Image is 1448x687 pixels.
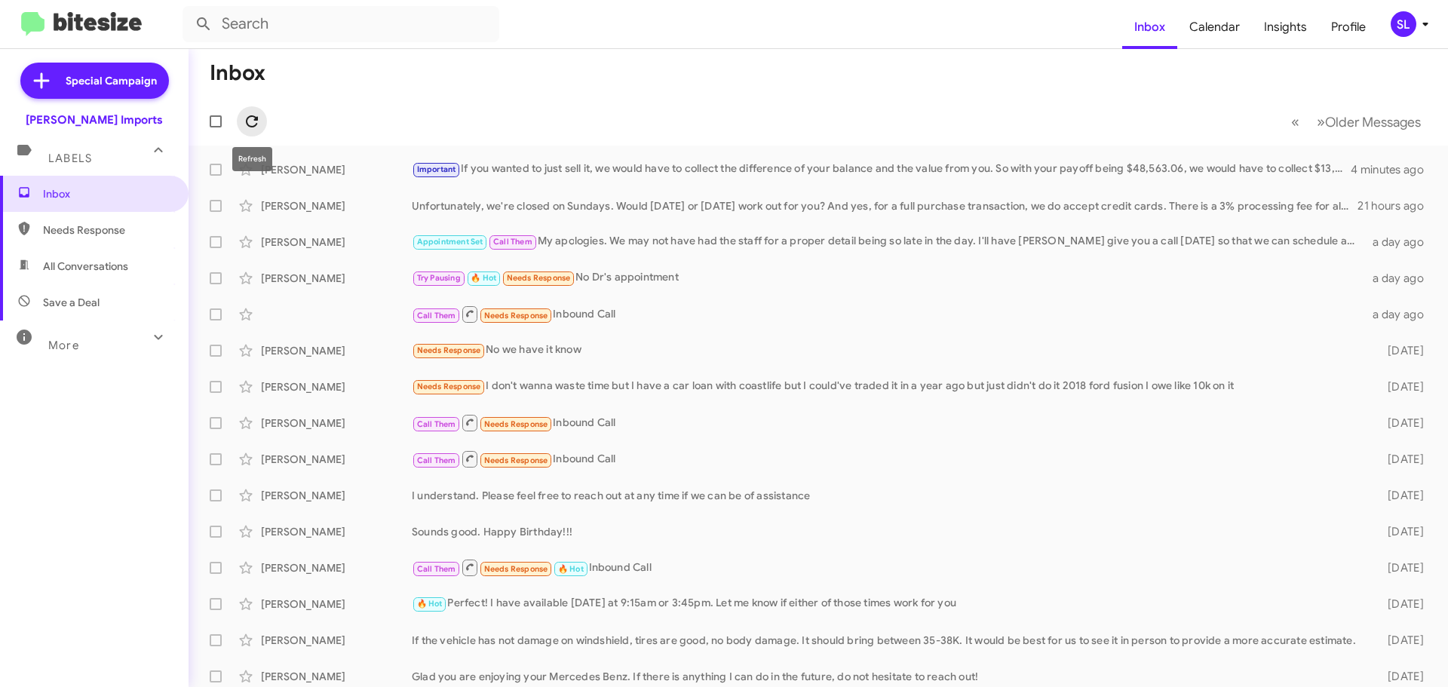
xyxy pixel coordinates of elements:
[412,269,1364,287] div: No Dr's appointment
[1308,106,1430,137] button: Next
[261,162,412,177] div: [PERSON_NAME]
[43,295,100,310] span: Save a Deal
[1364,524,1436,539] div: [DATE]
[1364,343,1436,358] div: [DATE]
[1177,5,1252,49] a: Calendar
[1291,112,1299,131] span: «
[471,273,496,283] span: 🔥 Hot
[26,112,163,127] div: [PERSON_NAME] Imports
[261,198,412,213] div: [PERSON_NAME]
[43,222,171,238] span: Needs Response
[1364,235,1436,250] div: a day ago
[417,382,481,391] span: Needs Response
[1357,198,1436,213] div: 21 hours ago
[210,61,265,85] h1: Inbox
[1364,379,1436,394] div: [DATE]
[1283,106,1430,137] nav: Page navigation example
[261,560,412,575] div: [PERSON_NAME]
[1364,416,1436,431] div: [DATE]
[48,339,79,352] span: More
[1364,271,1436,286] div: a day ago
[417,237,483,247] span: Appointment Set
[261,379,412,394] div: [PERSON_NAME]
[412,524,1364,539] div: Sounds good. Happy Birthday!!!
[417,564,456,574] span: Call Them
[1378,11,1431,37] button: SL
[261,271,412,286] div: [PERSON_NAME]
[232,147,272,171] div: Refresh
[261,343,412,358] div: [PERSON_NAME]
[493,237,532,247] span: Call Them
[417,599,443,609] span: 🔥 Hot
[1364,307,1436,322] div: a day ago
[20,63,169,99] a: Special Campaign
[484,419,548,429] span: Needs Response
[1252,5,1319,49] a: Insights
[417,311,456,320] span: Call Them
[412,233,1364,250] div: My apologies. We may not have had the staff for a proper detail being so late in the day. I'll ha...
[1325,114,1421,130] span: Older Messages
[1351,162,1436,177] div: 4 minutes ago
[1364,633,1436,648] div: [DATE]
[412,378,1364,395] div: I don't wanna waste time but I have a car loan with coastlife but I could've traded it in a year ...
[417,273,461,283] span: Try Pausing
[412,488,1364,503] div: I understand. Please feel free to reach out at any time if we can be of assistance
[558,564,584,574] span: 🔥 Hot
[1282,106,1308,137] button: Previous
[261,669,412,684] div: [PERSON_NAME]
[261,524,412,539] div: [PERSON_NAME]
[412,595,1364,612] div: Perfect! I have available [DATE] at 9:15am or 3:45pm. Let me know if either of those times work f...
[484,564,548,574] span: Needs Response
[417,419,456,429] span: Call Them
[43,259,128,274] span: All Conversations
[48,152,92,165] span: Labels
[412,161,1351,178] div: If you wanted to just sell it, we would have to collect the difference of your balance and the va...
[412,342,1364,359] div: No we have it know
[484,455,548,465] span: Needs Response
[412,305,1364,324] div: Inbound Call
[417,164,456,174] span: Important
[507,273,571,283] span: Needs Response
[261,452,412,467] div: [PERSON_NAME]
[1319,5,1378,49] a: Profile
[43,186,171,201] span: Inbox
[1364,488,1436,503] div: [DATE]
[1364,560,1436,575] div: [DATE]
[1364,452,1436,467] div: [DATE]
[261,235,412,250] div: [PERSON_NAME]
[417,345,481,355] span: Needs Response
[417,455,456,465] span: Call Them
[1122,5,1177,49] a: Inbox
[1317,112,1325,131] span: »
[412,633,1364,648] div: If the vehicle has not damage on windshield, tires are good, no body damage. It should bring betw...
[1391,11,1416,37] div: SL
[412,449,1364,468] div: Inbound Call
[261,597,412,612] div: [PERSON_NAME]
[412,558,1364,577] div: Inbound Call
[261,488,412,503] div: [PERSON_NAME]
[183,6,499,42] input: Search
[1364,669,1436,684] div: [DATE]
[484,311,548,320] span: Needs Response
[412,413,1364,432] div: Inbound Call
[1364,597,1436,612] div: [DATE]
[412,198,1357,213] div: Unfortunately, we're closed on Sundays. Would [DATE] or [DATE] work out for you? And yes, for a f...
[261,416,412,431] div: [PERSON_NAME]
[66,73,157,88] span: Special Campaign
[261,633,412,648] div: [PERSON_NAME]
[412,669,1364,684] div: Glad you are enjoying your Mercedes Benz. If there is anything I can do in the future, do not hes...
